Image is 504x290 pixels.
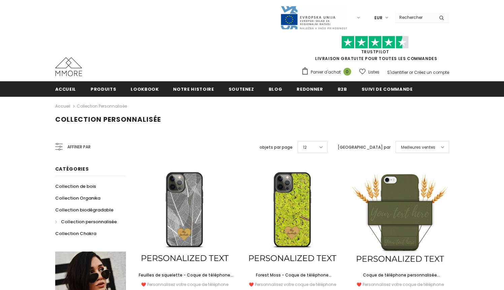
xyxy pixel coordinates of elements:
a: Lookbook [131,81,159,96]
span: Affiner par [67,143,91,151]
a: Produits [91,81,116,96]
span: Feuilles de squelette - Coque de téléphone personnalisée - Cadeau personnalisé [139,272,233,285]
span: Blog [269,86,282,92]
span: Collection Chakra [55,230,96,237]
span: Coque de téléphone personnalisée biodégradable - Vert olive [363,272,440,285]
span: 12 [303,144,307,151]
input: Search Site [395,12,434,22]
a: Panier d'achat 0 [301,67,355,77]
a: Collection personnalisée [55,216,117,228]
a: Notre histoire [173,81,214,96]
a: Forest Moss - Coque de téléphone personnalisée - Cadeau personnalisé [243,271,341,279]
a: B2B [338,81,347,96]
span: Suivi de commande [362,86,413,92]
span: or [409,69,413,75]
span: soutenez [229,86,254,92]
a: Collection Chakra [55,228,96,239]
a: Accueil [55,81,76,96]
a: Suivi de commande [362,81,413,96]
a: Javni Razpis [280,14,347,20]
span: Produits [91,86,116,92]
a: Listes [359,66,379,78]
span: Collection personnalisée [61,219,117,225]
a: Collection de bois [55,180,96,192]
a: soutenez [229,81,254,96]
a: Collection biodégradable [55,204,113,216]
label: [GEOGRAPHIC_DATA] par [338,144,391,151]
span: LIVRAISON GRATUITE POUR TOUTES LES COMMANDES [301,39,449,61]
span: Lookbook [131,86,159,92]
a: Accueil [55,102,70,110]
span: Catégories [55,166,89,172]
span: Listes [368,69,379,76]
span: 0 [343,68,351,76]
a: S'identifier [387,69,408,75]
img: Javni Razpis [280,5,347,30]
span: Redonner [297,86,323,92]
a: Feuilles de squelette - Coque de téléphone personnalisée - Cadeau personnalisé [136,271,234,279]
span: B2B [338,86,347,92]
a: TrustPilot [361,49,389,55]
span: Panier d'achat [311,69,341,76]
a: Blog [269,81,282,96]
a: Créez un compte [414,69,449,75]
span: Notre histoire [173,86,214,92]
span: Forest Moss - Coque de téléphone personnalisée - Cadeau personnalisé [253,272,332,285]
span: Collection biodégradable [55,207,113,213]
span: Collection Organika [55,195,100,201]
img: Faites confiance aux étoiles pilotes [341,36,409,49]
a: Collection Organika [55,192,100,204]
span: EUR [374,14,382,21]
label: objets par page [260,144,293,151]
a: Redonner [297,81,323,96]
span: Accueil [55,86,76,92]
a: Collection personnalisée [77,103,127,109]
img: Cas MMORE [55,57,82,76]
span: Collection personnalisée [55,115,161,124]
span: Collection de bois [55,183,96,190]
span: Meilleures ventes [401,144,435,151]
a: Coque de téléphone personnalisée biodégradable - Vert olive [351,271,449,279]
